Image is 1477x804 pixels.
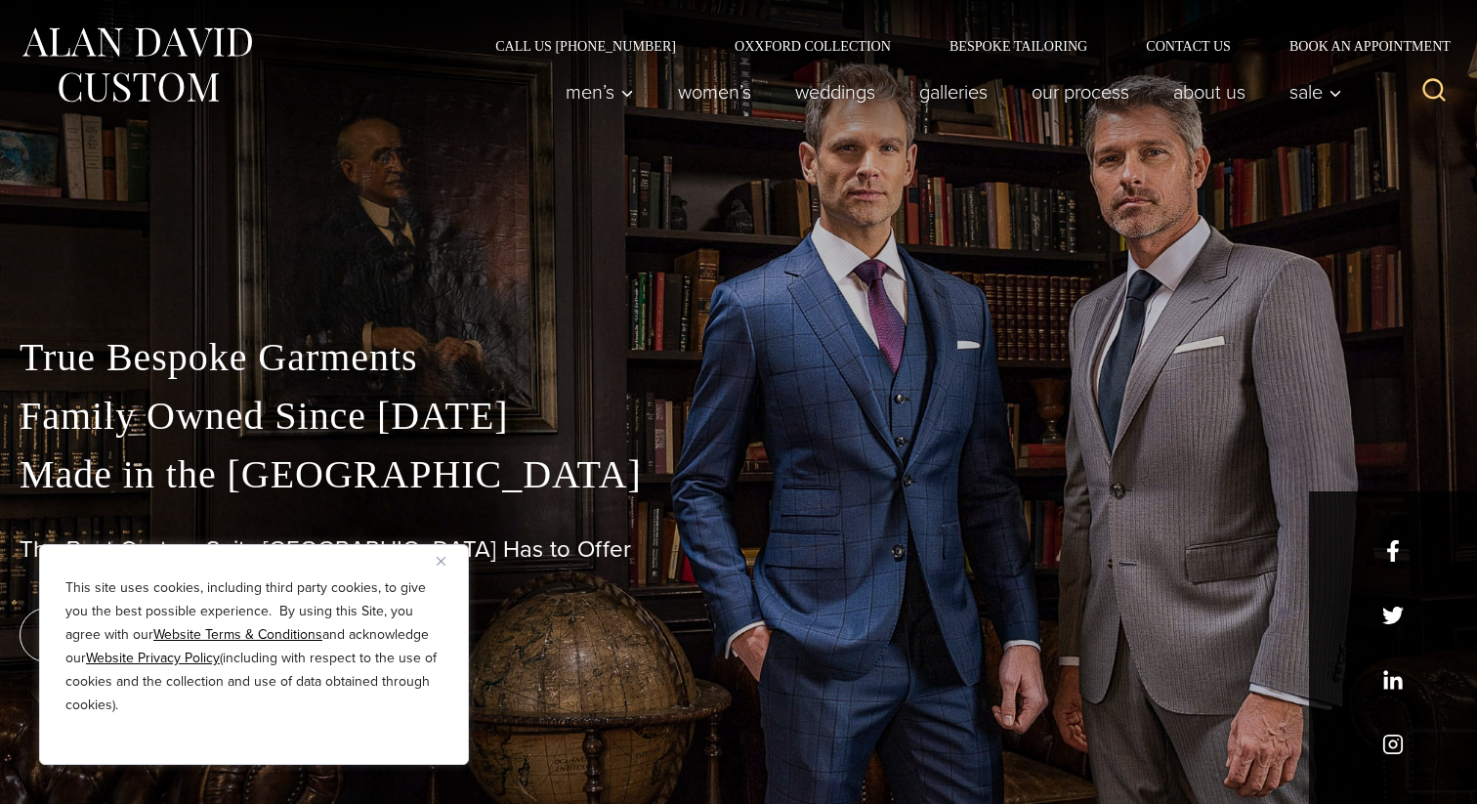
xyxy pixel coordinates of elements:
a: Our Process [1010,72,1152,111]
p: True Bespoke Garments Family Owned Since [DATE] Made in the [GEOGRAPHIC_DATA] [20,328,1457,504]
span: Men’s [566,82,634,102]
button: Close [437,549,460,572]
nav: Secondary Navigation [466,39,1457,53]
a: Oxxford Collection [705,39,920,53]
span: Sale [1289,82,1342,102]
a: Bespoke Tailoring [920,39,1117,53]
img: Close [437,557,445,566]
p: This site uses cookies, including third party cookies, to give you the best possible experience. ... [65,576,443,717]
a: Galleries [898,72,1010,111]
a: About Us [1152,72,1268,111]
h1: The Best Custom Suits [GEOGRAPHIC_DATA] Has to Offer [20,535,1457,564]
a: book an appointment [20,608,293,662]
a: weddings [774,72,898,111]
button: View Search Form [1411,68,1457,115]
a: Website Privacy Policy [86,648,220,668]
a: Book an Appointment [1260,39,1457,53]
a: Call Us [PHONE_NUMBER] [466,39,705,53]
img: Alan David Custom [20,21,254,108]
a: Women’s [656,72,774,111]
a: Website Terms & Conditions [153,624,322,645]
a: Contact Us [1117,39,1260,53]
nav: Primary Navigation [544,72,1353,111]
